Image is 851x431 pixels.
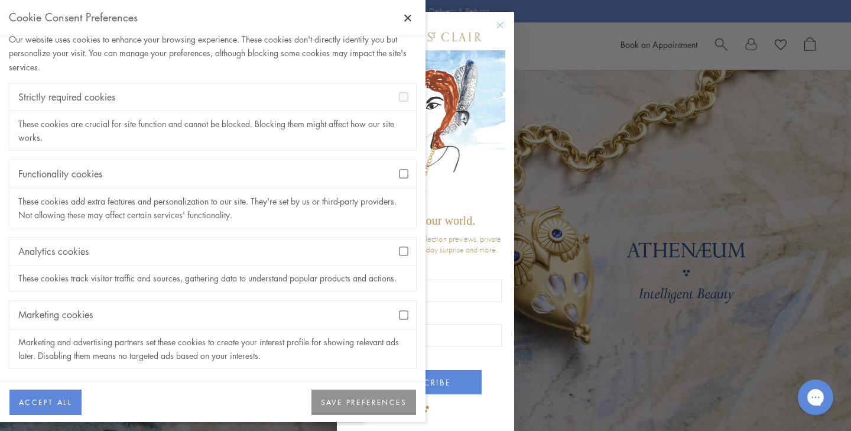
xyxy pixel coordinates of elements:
button: Close dialog [499,24,514,38]
div: These cookies are crucial for site function and cannot be blocked. Blocking them might affect how... [9,111,416,150]
button: SAVE PREFERENCES [311,390,416,416]
img: c4a9eb12-d91a-4d4a-8ee0-386386f4f338.jpeg [346,50,505,208]
div: These cookies track visitor traffic and sources, gathering data to understand popular products an... [9,265,416,291]
div: Strictly required cookies [9,83,416,111]
div: Marketing and advertising partners set these cookies to create your interest profile for showing ... [9,329,416,368]
div: These cookies add extra features and personalization to our site. They're set by us or third-part... [9,189,416,228]
img: TSC [414,397,437,421]
div: Marketing cookies [9,301,416,329]
input: Email [349,280,502,302]
button: ACCEPT ALL [9,390,82,416]
button: SUBSCRIBE [369,370,482,394]
iframe: Gorgias live chat messenger [792,375,839,419]
div: Functionality cookies [9,160,416,188]
div: Analytics cookies [9,238,416,265]
div: Our website uses cookies to enhance your browsing experience. These cookies don't directly identi... [9,33,417,73]
div: Cookie Consent Preferences [9,9,138,27]
img: Temple St. Clair [369,33,482,41]
span: Sign up for exclusive collection previews, private event invitations, a birthday surprise and more. [350,234,501,255]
